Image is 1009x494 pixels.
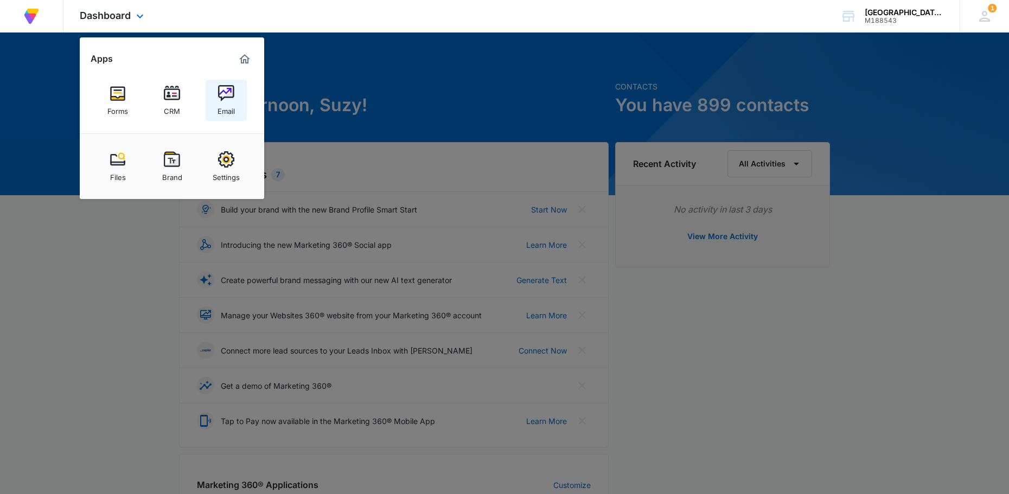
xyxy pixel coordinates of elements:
[80,10,131,21] span: Dashboard
[97,146,138,187] a: Files
[206,80,247,121] a: Email
[110,168,126,182] div: Files
[206,146,247,187] a: Settings
[151,80,193,121] a: CRM
[162,168,182,182] div: Brand
[213,168,240,182] div: Settings
[164,101,180,116] div: CRM
[22,7,41,26] img: Volusion
[97,80,138,121] a: Forms
[988,4,997,12] div: notifications count
[218,101,235,116] div: Email
[865,8,944,17] div: account name
[236,50,253,68] a: Marketing 360® Dashboard
[91,54,113,64] h2: Apps
[151,146,193,187] a: Brand
[107,101,128,116] div: Forms
[988,4,997,12] span: 1
[865,17,944,24] div: account id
